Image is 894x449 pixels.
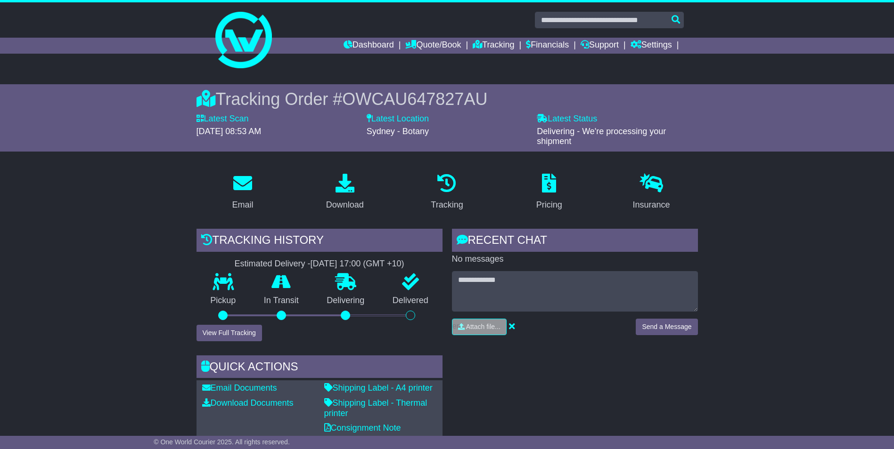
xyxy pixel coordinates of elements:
[367,127,429,136] span: Sydney - Botany
[197,89,698,109] div: Tracking Order #
[197,325,262,341] button: View Full Tracking
[197,296,250,306] p: Pickup
[405,38,461,54] a: Quote/Book
[197,229,443,254] div: Tracking history
[537,127,666,146] span: Delivering - We're processing your shipment
[452,229,698,254] div: RECENT CHAT
[197,355,443,381] div: Quick Actions
[197,259,443,269] div: Estimated Delivery -
[326,199,364,211] div: Download
[530,170,568,215] a: Pricing
[473,38,514,54] a: Tracking
[250,296,313,306] p: In Transit
[536,199,562,211] div: Pricing
[311,259,404,269] div: [DATE] 17:00 (GMT +10)
[367,114,429,124] label: Latest Location
[342,89,487,109] span: OWCAU647827AU
[627,170,676,215] a: Insurance
[202,398,294,408] a: Download Documents
[232,199,253,211] div: Email
[324,383,433,393] a: Shipping Label - A4 printer
[202,383,277,393] a: Email Documents
[344,38,394,54] a: Dashboard
[526,38,569,54] a: Financials
[197,127,262,136] span: [DATE] 08:53 AM
[313,296,379,306] p: Delivering
[324,398,427,418] a: Shipping Label - Thermal printer
[633,199,670,211] div: Insurance
[537,114,597,124] label: Latest Status
[154,438,290,446] span: © One World Courier 2025. All rights reserved.
[320,170,370,215] a: Download
[324,423,401,433] a: Consignment Note
[226,170,259,215] a: Email
[452,254,698,265] p: No messages
[197,114,249,124] label: Latest Scan
[636,319,697,335] button: Send a Message
[425,170,469,215] a: Tracking
[378,296,443,306] p: Delivered
[581,38,619,54] a: Support
[631,38,672,54] a: Settings
[431,199,463,211] div: Tracking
